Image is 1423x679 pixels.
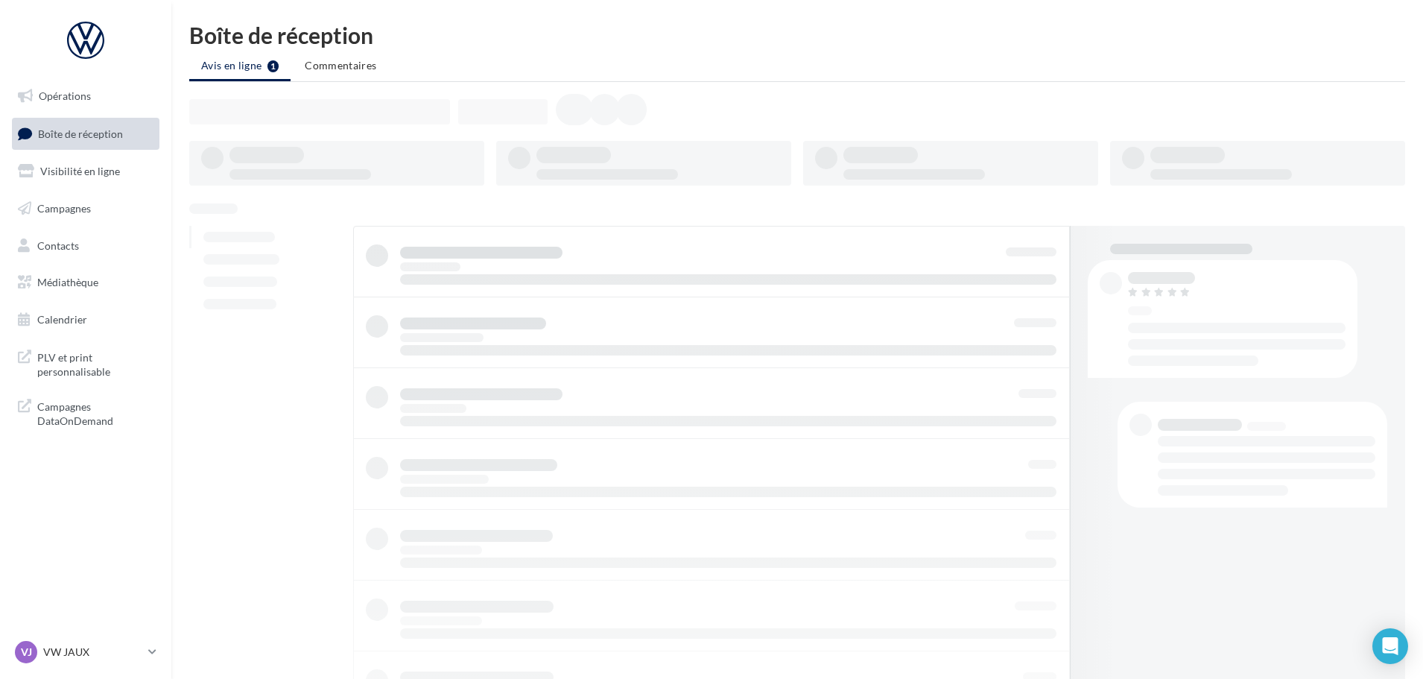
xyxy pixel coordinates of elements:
span: PLV et print personnalisable [37,347,153,379]
a: Campagnes DataOnDemand [9,391,162,435]
a: Campagnes [9,193,162,224]
span: Campagnes [37,202,91,215]
a: VJ VW JAUX [12,638,159,666]
div: Open Intercom Messenger [1372,628,1408,664]
a: PLV et print personnalisable [9,341,162,385]
span: Boîte de réception [38,127,123,139]
a: Médiathèque [9,267,162,298]
p: VW JAUX [43,645,142,660]
span: Campagnes DataOnDemand [37,397,153,429]
span: Calendrier [37,313,87,326]
a: Opérations [9,80,162,112]
span: VJ [21,645,32,660]
span: Visibilité en ligne [40,165,120,177]
span: Contacts [37,239,79,251]
span: Commentaires [305,59,376,72]
span: Opérations [39,89,91,102]
span: Médiathèque [37,276,98,288]
a: Boîte de réception [9,118,162,150]
a: Visibilité en ligne [9,156,162,187]
div: Boîte de réception [189,24,1405,46]
a: Contacts [9,230,162,262]
a: Calendrier [9,304,162,335]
